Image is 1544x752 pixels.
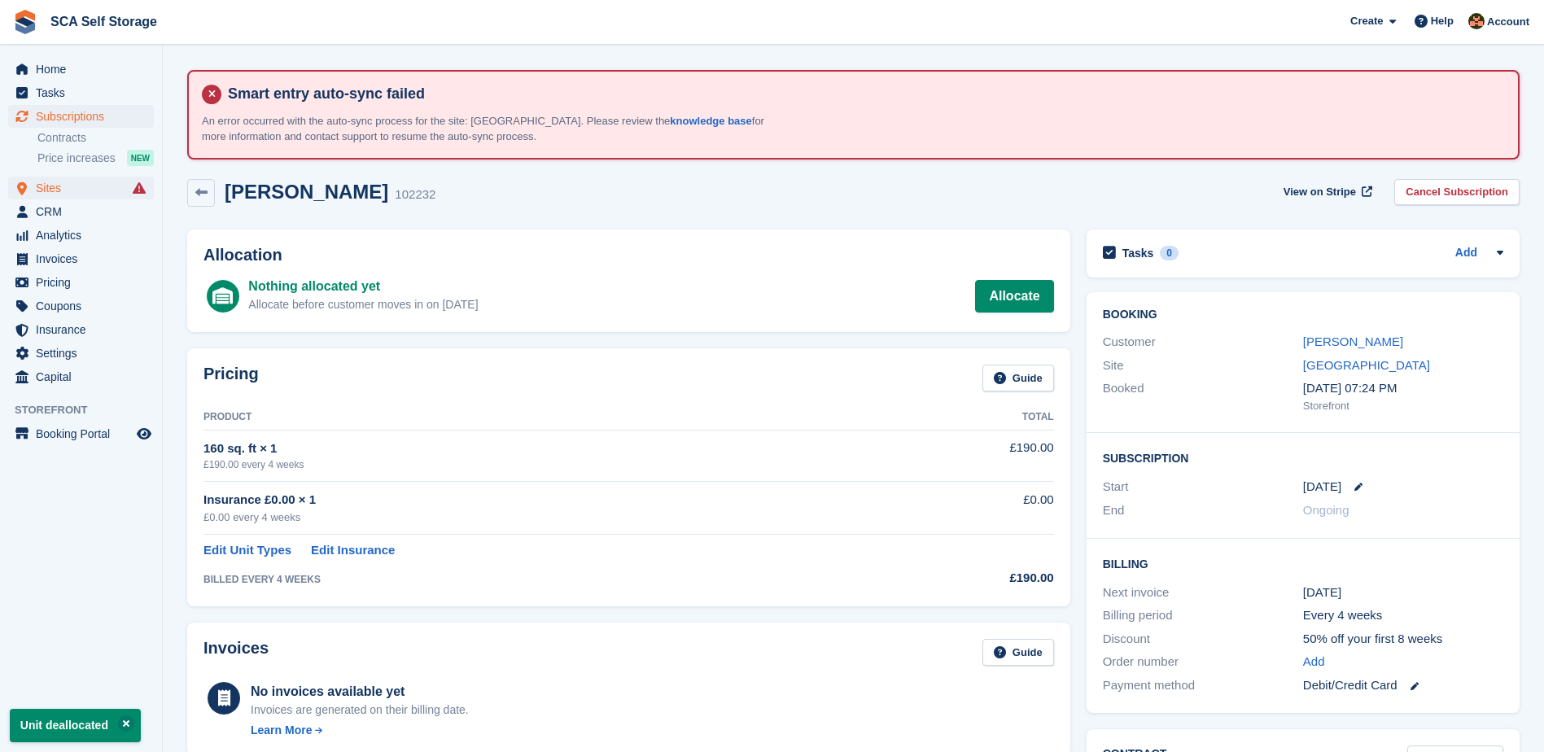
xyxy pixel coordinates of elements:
[251,702,469,719] div: Invoices are generated on their billing date.
[36,318,133,341] span: Insurance
[251,722,312,739] div: Learn More
[44,8,164,35] a: SCA Self Storage
[8,58,154,81] a: menu
[8,177,154,199] a: menu
[13,10,37,34] img: stora-icon-8386f47178a22dfd0bd8f6a31ec36ba5ce8667c1dd55bd0f319d3a0aa187defe.svg
[1277,179,1376,206] a: View on Stripe
[36,342,133,365] span: Settings
[1468,13,1485,29] img: Sarah Race
[395,186,435,204] div: 102232
[134,424,154,444] a: Preview store
[203,491,894,509] div: Insurance £0.00 × 1
[248,277,478,296] div: Nothing allocated yet
[982,365,1054,391] a: Guide
[982,639,1054,666] a: Guide
[36,200,133,223] span: CRM
[894,430,1054,481] td: £190.00
[37,130,154,146] a: Contracts
[1103,356,1303,375] div: Site
[203,541,291,560] a: Edit Unit Types
[37,151,116,166] span: Price increases
[1122,246,1154,260] h2: Tasks
[36,295,133,317] span: Coupons
[203,509,894,526] div: £0.00 every 4 weeks
[8,295,154,317] a: menu
[203,365,259,391] h2: Pricing
[127,150,154,166] div: NEW
[1303,676,1503,695] div: Debit/Credit Card
[8,200,154,223] a: menu
[36,224,133,247] span: Analytics
[975,280,1053,313] a: Allocate
[251,722,469,739] a: Learn More
[1103,653,1303,671] div: Order number
[1303,584,1503,602] div: [DATE]
[8,318,154,341] a: menu
[1103,478,1303,496] div: Start
[894,482,1054,535] td: £0.00
[203,404,894,431] th: Product
[36,365,133,388] span: Capital
[202,113,772,145] p: An error occurred with the auto-sync process for the site: [GEOGRAPHIC_DATA]. Please review the f...
[1303,478,1341,496] time: 2025-08-26 00:00:00 UTC
[8,247,154,270] a: menu
[1103,676,1303,695] div: Payment method
[203,572,894,587] div: BILLED EVERY 4 WEEKS
[1103,449,1503,466] h2: Subscription
[8,365,154,388] a: menu
[36,58,133,81] span: Home
[221,85,1505,103] h4: Smart entry auto-sync failed
[8,105,154,128] a: menu
[1303,379,1503,398] div: [DATE] 07:24 PM
[36,105,133,128] span: Subscriptions
[1303,503,1349,517] span: Ongoing
[1103,606,1303,625] div: Billing period
[36,271,133,294] span: Pricing
[8,422,154,445] a: menu
[1455,244,1477,263] a: Add
[670,115,751,127] a: knowledge base
[203,639,269,666] h2: Invoices
[1303,398,1503,414] div: Storefront
[1103,555,1503,571] h2: Billing
[8,224,154,247] a: menu
[203,457,894,472] div: £190.00 every 4 weeks
[15,402,162,418] span: Storefront
[1303,653,1325,671] a: Add
[1103,630,1303,649] div: Discount
[894,569,1054,588] div: £190.00
[1303,630,1503,649] div: 50% off your first 8 weeks
[1303,358,1430,372] a: [GEOGRAPHIC_DATA]
[36,81,133,104] span: Tasks
[1160,246,1179,260] div: 0
[8,81,154,104] a: menu
[248,296,478,313] div: Allocate before customer moves in on [DATE]
[1103,379,1303,413] div: Booked
[37,149,154,167] a: Price increases NEW
[1394,179,1520,206] a: Cancel Subscription
[1431,13,1454,29] span: Help
[1103,501,1303,520] div: End
[1103,333,1303,352] div: Customer
[8,271,154,294] a: menu
[36,422,133,445] span: Booking Portal
[1487,14,1529,30] span: Account
[8,342,154,365] a: menu
[311,541,395,560] a: Edit Insurance
[1350,13,1383,29] span: Create
[203,246,1054,265] h2: Allocation
[1303,334,1403,348] a: [PERSON_NAME]
[1103,308,1503,321] h2: Booking
[1103,584,1303,602] div: Next invoice
[10,709,141,742] p: Unit deallocated
[251,682,469,702] div: No invoices available yet
[36,177,133,199] span: Sites
[133,181,146,195] i: Smart entry sync failures have occurred
[36,247,133,270] span: Invoices
[1284,184,1356,200] span: View on Stripe
[225,181,388,203] h2: [PERSON_NAME]
[1303,606,1503,625] div: Every 4 weeks
[894,404,1054,431] th: Total
[203,439,894,458] div: 160 sq. ft × 1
